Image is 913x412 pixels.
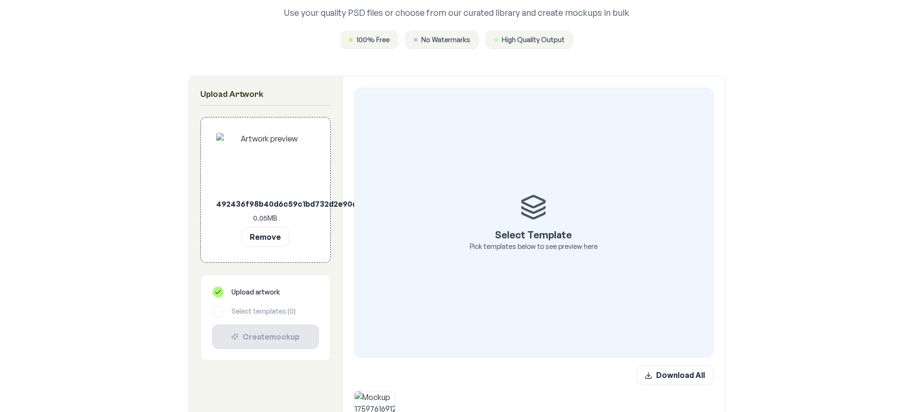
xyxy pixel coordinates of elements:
[200,88,331,101] h2: Upload Artwork
[242,227,289,247] button: Remove
[231,306,296,316] span: Select templates ( 0 )
[231,287,280,297] span: Upload artwork
[421,35,470,45] span: No Watermarks
[216,133,315,194] img: Artwork preview
[216,213,315,223] p: 0.05 MB
[242,6,671,19] p: Use your quality PSD files or choose from our curated library and create mockups in bulk
[357,35,390,45] span: 100% Free
[495,228,572,242] p: Select Template
[216,198,315,210] p: 492436f98b40d6c59c1bd732d2e90d9a.jpg
[220,331,311,342] div: Create mockup
[212,325,319,349] button: Createmockup
[470,242,598,251] p: Pick templates below to see preview here
[636,365,713,385] button: Download All
[502,35,565,45] span: High Quality Output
